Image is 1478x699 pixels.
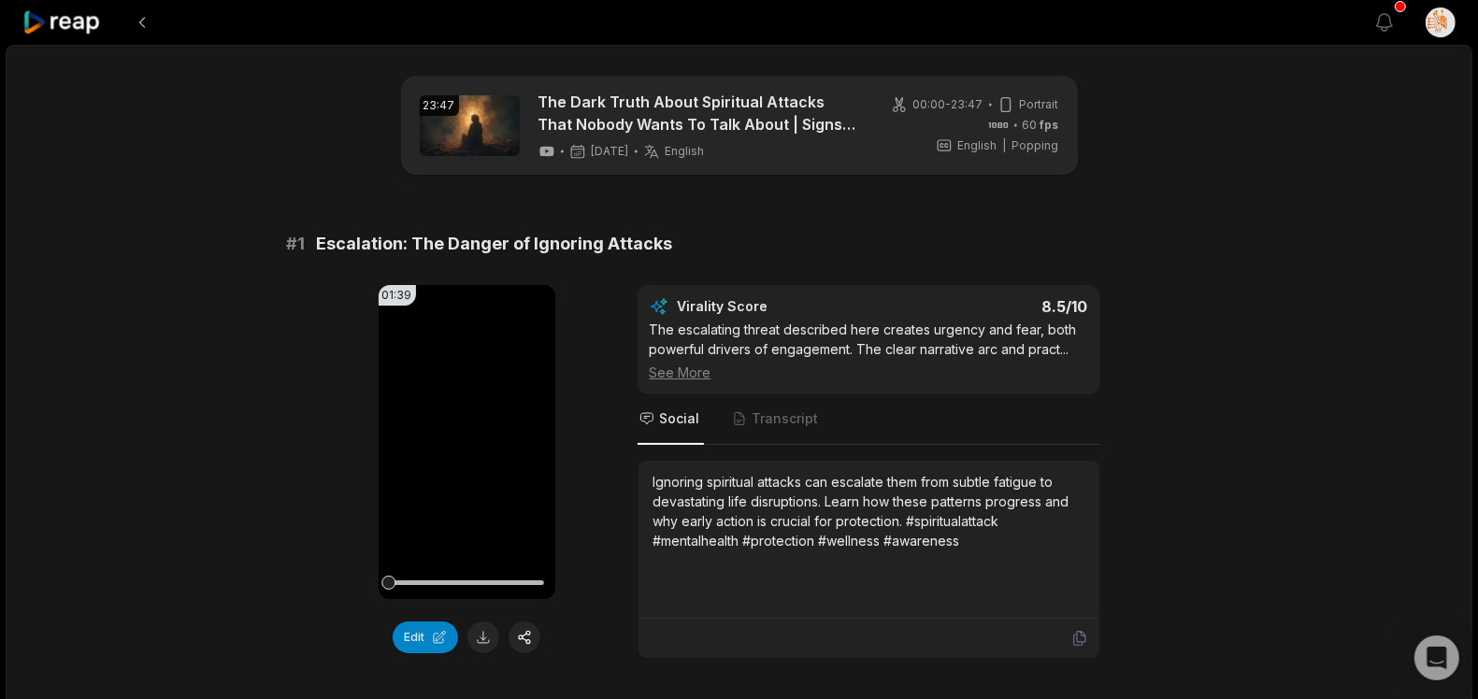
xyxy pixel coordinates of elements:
[1020,96,1059,113] span: Portrait
[650,320,1088,382] div: The escalating threat described here creates urgency and fear, both powerful drivers of engagemen...
[1023,117,1059,134] span: 60
[666,144,705,159] span: English
[1003,137,1007,154] span: |
[660,409,700,428] span: Social
[317,231,673,257] span: Escalation: The Danger of Ignoring Attacks
[393,621,458,653] button: Edit
[379,285,555,599] video: Your browser does not support mp4 format.
[1012,137,1059,154] span: Popping
[653,472,1084,550] div: Ignoring spiritual attacks can escalate them from subtle fatigue to devastating life disruptions....
[1040,118,1059,132] span: fps
[753,409,819,428] span: Transcript
[538,91,861,136] a: The Dark Truth About Spiritual Attacks That Nobody Wants To Talk About | Signs, Protection & Healing
[913,96,983,113] span: 00:00 - 23:47
[638,394,1100,445] nav: Tabs
[887,297,1088,316] div: 8.5 /10
[287,231,306,257] span: # 1
[592,144,629,159] span: [DATE]
[650,363,1088,382] div: See More
[1414,635,1459,680] div: Open Intercom Messenger
[678,297,879,316] div: Virality Score
[958,137,997,154] span: English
